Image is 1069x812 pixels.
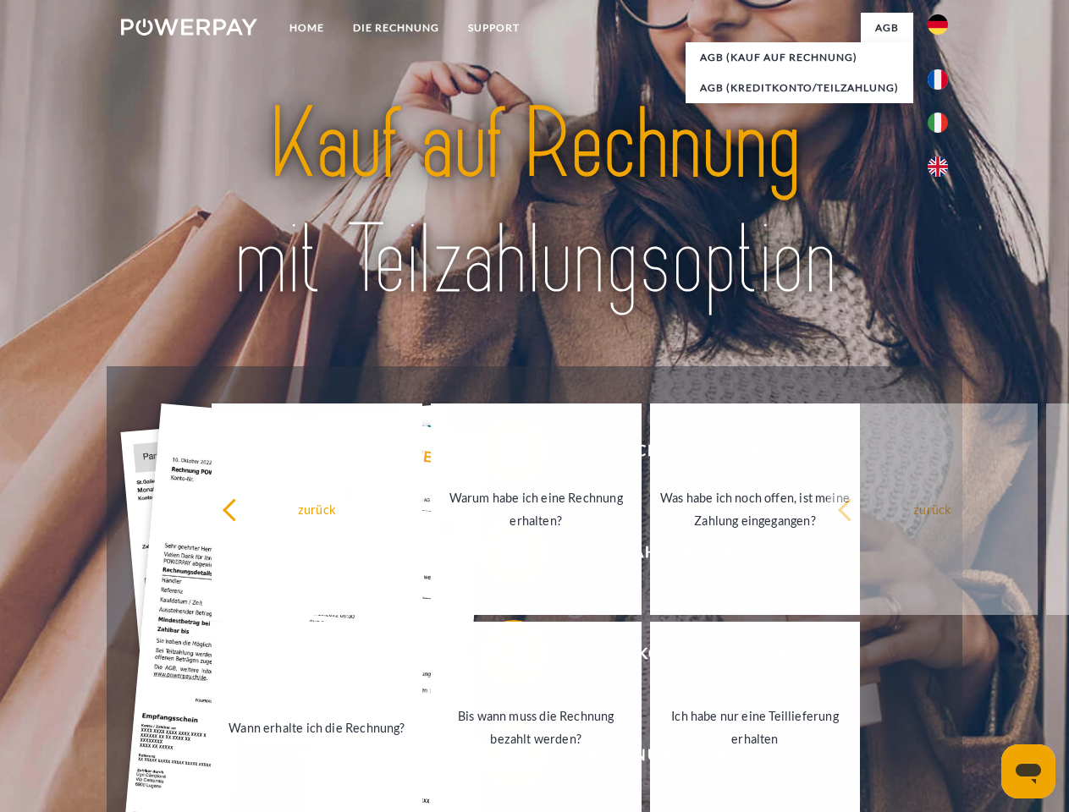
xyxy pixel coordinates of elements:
[837,497,1028,520] div: zurück
[339,13,454,43] a: DIE RECHNUNG
[928,14,948,35] img: de
[222,497,412,520] div: zurück
[928,69,948,90] img: fr
[454,13,534,43] a: SUPPORT
[686,73,913,103] a: AGB (Kreditkonto/Teilzahlung)
[686,42,913,73] a: AGB (Kauf auf Rechnung)
[650,403,861,615] a: Was habe ich noch offen, ist meine Zahlung eingegangen?
[121,19,257,36] img: logo-powerpay-white.svg
[162,81,907,324] img: title-powerpay_de.svg
[441,705,631,750] div: Bis wann muss die Rechnung bezahlt werden?
[441,486,631,532] div: Warum habe ich eine Rechnung erhalten?
[928,156,948,177] img: en
[1001,744,1055,798] iframe: Schaltfläche zum Öffnen des Messaging-Fensters
[861,13,913,43] a: agb
[222,716,412,738] div: Wann erhalte ich die Rechnung?
[928,112,948,133] img: it
[275,13,339,43] a: Home
[660,486,851,532] div: Was habe ich noch offen, ist meine Zahlung eingegangen?
[660,705,851,750] div: Ich habe nur eine Teillieferung erhalten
